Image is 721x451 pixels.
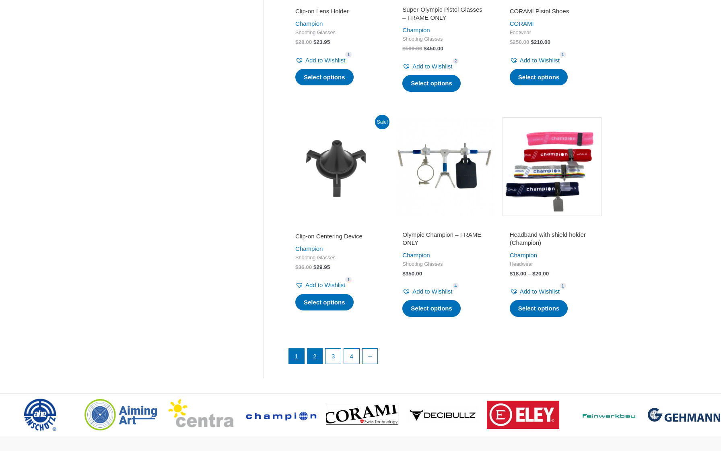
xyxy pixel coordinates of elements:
[402,61,452,72] a: Add to Wishlist
[295,264,312,270] bdi: 36.00
[560,52,566,58] span: 1
[412,288,452,295] span: Add to Wishlist
[531,39,534,45] span: $
[313,39,330,45] bdi: 23.95
[288,117,387,216] img: Clip-on Centering Device
[510,39,529,45] bdi: 250.00
[510,271,526,277] bdi: 18.00
[532,271,549,277] bdi: 20.00
[305,57,345,64] span: Add to Wishlist
[345,52,352,58] span: 1
[345,277,352,283] span: 1
[295,7,380,15] h2: Clip-on Lens Holder
[288,348,602,368] nav: Product Pagination
[295,232,380,243] a: Clip-on Centering Device
[295,279,345,291] a: Add to Wishlist
[402,271,406,277] span: $
[313,39,317,45] span: $
[402,46,406,52] span: $
[520,288,560,295] span: Add to Wishlist
[510,7,594,18] a: CORAMI Pistol Shoes
[510,231,594,250] a: Headband with shield holder (Champion)
[295,69,354,86] a: Select options for “Clip-on Lens Holder”
[510,231,594,246] h2: Headband with shield holder (Champion)
[313,264,317,270] span: $
[453,58,459,64] span: 2
[510,286,560,297] a: Add to Wishlist
[402,221,487,231] iframe: Customer reviews powered by Trustpilot
[402,271,422,277] bdi: 350.00
[325,349,341,364] a: Page 3
[510,300,568,317] a: Select options for “Headband with shield holder (Champion)”
[528,271,531,277] span: –
[531,39,550,45] bdi: 210.00
[503,117,602,216] img: Headband with shield holder
[402,36,487,43] span: Shooting Glasses
[313,264,330,270] bdi: 29.95
[424,46,427,52] span: $
[402,231,487,246] h2: Olympic Champion – FRAME ONLY
[402,6,487,25] a: Super-Olympic Pistol Glasses – FRAME ONLY
[295,39,312,45] bdi: 28.00
[307,349,323,364] a: Page 2
[295,221,380,231] iframe: Customer reviews powered by Trustpilot
[510,261,594,268] span: Headwear
[510,20,534,27] a: CORAMI
[424,46,443,52] bdi: 450.00
[412,63,452,70] span: Add to Wishlist
[344,349,359,364] a: Page 4
[510,69,568,86] a: Select options for “CORAMI Pistol Shoes”
[560,283,566,289] span: 1
[402,27,430,33] a: Champion
[510,55,560,66] a: Add to Wishlist
[532,271,536,277] span: $
[402,286,452,297] a: Add to Wishlist
[295,39,299,45] span: $
[510,271,513,277] span: $
[289,349,304,364] span: Page 1
[295,7,380,18] a: Clip-on Lens Holder
[402,300,461,317] a: Select options for “Olympic Champion - FRAME ONLY”
[295,264,299,270] span: $
[305,281,345,288] span: Add to Wishlist
[363,349,378,364] a: →
[402,231,487,250] a: Olympic Champion – FRAME ONLY
[402,6,487,21] h2: Super-Olympic Pistol Glasses – FRAME ONLY
[510,7,594,15] h2: CORAMI Pistol Shoes
[402,46,422,52] bdi: 500.00
[487,401,559,429] img: brand logo
[295,294,354,311] a: Select options for “Clip-on Centering Device”
[295,245,323,252] a: Champion
[453,283,459,289] span: 4
[510,252,537,259] a: Champion
[295,254,380,261] span: Shooting Glasses
[510,39,513,45] span: $
[402,261,487,268] span: Shooting Glasses
[402,252,430,259] a: Champion
[510,29,594,36] span: Footwear
[295,29,380,36] span: Shooting Glasses
[295,55,345,66] a: Add to Wishlist
[510,221,594,231] iframe: Customer reviews powered by Trustpilot
[375,115,389,129] span: Sale!
[520,57,560,64] span: Add to Wishlist
[295,20,323,27] a: Champion
[395,117,494,216] img: Olympic Champion
[402,75,461,92] a: Select options for “Super-Olympic Pistol Glasses - FRAME ONLY”
[295,232,380,240] h2: Clip-on Centering Device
